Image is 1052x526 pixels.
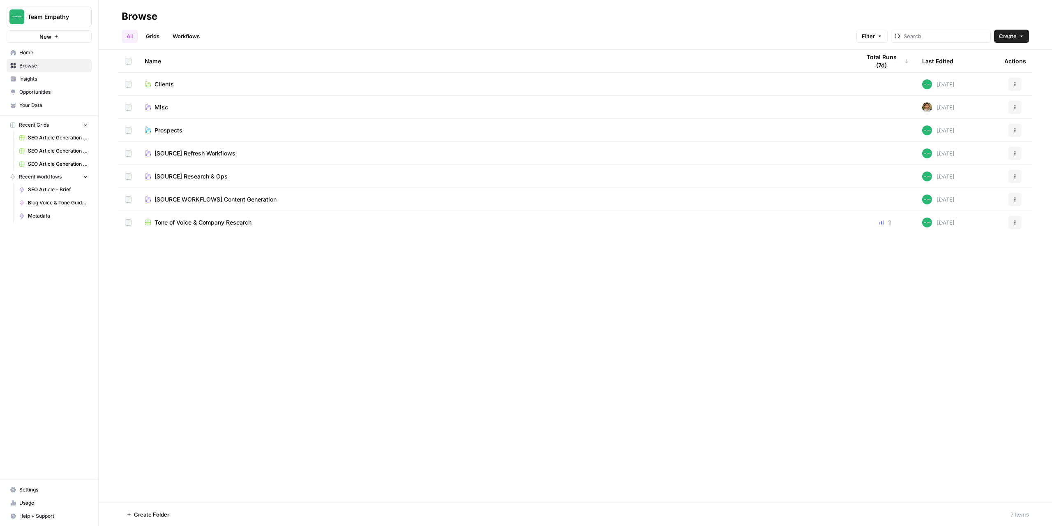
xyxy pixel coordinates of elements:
[28,199,88,206] span: Blog Voice & Tone Guidelines
[155,126,182,134] span: Prospects
[861,50,909,72] div: Total Runs (7d)
[141,30,164,43] a: Grids
[922,125,955,135] div: [DATE]
[168,30,205,43] a: Workflows
[155,172,228,181] span: [SOURCE] Research & Ops
[7,510,92,523] button: Help + Support
[7,171,92,183] button: Recent Workflows
[155,103,168,111] span: Misc
[7,46,92,59] a: Home
[155,149,235,158] span: [SOURCE] Refresh Workflows
[922,195,955,204] div: [DATE]
[861,218,909,227] div: 1
[1010,510,1029,519] div: 7 Items
[7,59,92,72] a: Browse
[15,158,92,171] a: SEO Article Generation Grid - Uncharted Influencer Agency
[19,499,88,507] span: Usage
[922,102,955,112] div: [DATE]
[7,99,92,112] a: Your Data
[922,148,955,158] div: [DATE]
[7,86,92,99] a: Opportunities
[904,32,987,40] input: Search
[19,62,88,70] span: Browse
[7,483,92,496] a: Settings
[999,32,1017,40] span: Create
[28,212,88,220] span: Metadata
[994,30,1029,43] button: Create
[7,496,92,510] a: Usage
[145,126,847,134] a: Prospects
[7,72,92,86] a: Insights
[19,173,62,181] span: Recent Workflows
[922,102,932,112] img: 9peqd3ak2lieyojmlm10uxo82l57
[19,512,88,520] span: Help + Support
[862,32,875,40] span: Filter
[145,103,847,111] a: Misc
[922,171,955,181] div: [DATE]
[155,218,251,227] span: Tone of Voice & Company Research
[922,148,932,158] img: wwg0kvabo36enf59sssm51gfoc5r
[922,79,932,89] img: wwg0kvabo36enf59sssm51gfoc5r
[19,102,88,109] span: Your Data
[9,9,24,24] img: Team Empathy Logo
[15,131,92,144] a: SEO Article Generation [PERSON_NAME] Funeral Group
[922,125,932,135] img: wwg0kvabo36enf59sssm51gfoc5r
[7,119,92,131] button: Recent Grids
[922,79,955,89] div: [DATE]
[145,80,847,88] a: Clients
[122,10,157,23] div: Browse
[145,50,847,72] div: Name
[922,195,932,204] img: wwg0kvabo36enf59sssm51gfoc5r
[122,508,174,521] button: Create Folder
[122,30,138,43] a: All
[19,486,88,494] span: Settings
[19,121,49,129] span: Recent Grids
[155,195,277,204] span: [SOURCE WORKFLOWS] Content Generation
[922,218,932,227] img: wwg0kvabo36enf59sssm51gfoc5r
[28,13,77,21] span: Team Empathy
[15,196,92,209] a: Blog Voice & Tone Guidelines
[134,510,169,519] span: Create Folder
[145,172,847,181] a: [SOURCE] Research & Ops
[19,88,88,96] span: Opportunities
[15,209,92,222] a: Metadata
[28,134,88,141] span: SEO Article Generation [PERSON_NAME] Funeral Group
[28,160,88,168] span: SEO Article Generation Grid - Uncharted Influencer Agency
[19,75,88,83] span: Insights
[28,147,88,155] span: SEO Article Generation Grid - Will And Wind
[15,144,92,158] a: SEO Article Generation Grid - Will And Wind
[145,218,847,227] a: Tone of Voice & Company Research
[28,186,88,193] span: SEO Article - Brief
[145,195,847,204] a: [SOURCE WORKFLOWS] Content Generation
[7,7,92,27] button: Workspace: Team Empathy
[145,149,847,158] a: [SOURCE] Refresh Workflows
[7,30,92,43] button: New
[922,171,932,181] img: wwg0kvabo36enf59sssm51gfoc5r
[19,49,88,56] span: Home
[39,32,51,41] span: New
[15,183,92,196] a: SEO Article - Brief
[922,218,955,227] div: [DATE]
[856,30,888,43] button: Filter
[155,80,174,88] span: Clients
[922,50,953,72] div: Last Edited
[1004,50,1026,72] div: Actions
